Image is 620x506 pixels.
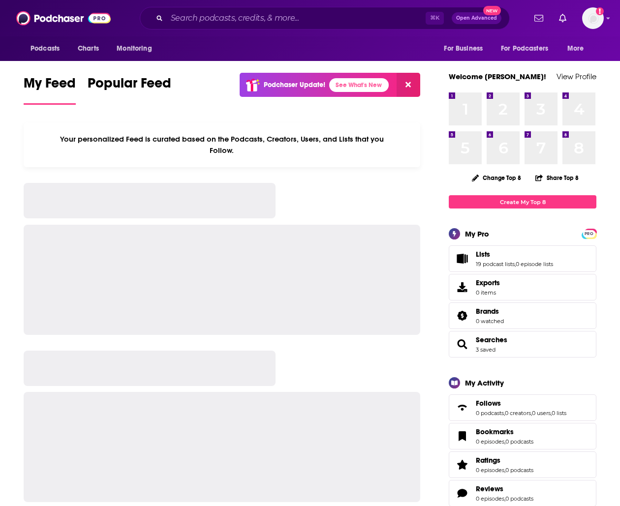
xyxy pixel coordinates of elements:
[24,122,420,167] div: Your personalized Feed is curated based on the Podcasts, Creators, Users, and Lists that you Follow.
[530,10,547,27] a: Show notifications dropdown
[449,423,596,449] span: Bookmarks
[437,39,495,58] button: open menu
[449,394,596,421] span: Follows
[551,410,552,417] span: ,
[476,456,533,465] a: Ratings
[449,331,596,357] span: Searches
[476,427,533,436] a: Bookmarks
[532,410,551,417] a: 0 users
[531,410,532,417] span: ,
[476,410,504,417] a: 0 podcasts
[555,10,570,27] a: Show notifications dropdown
[476,484,533,493] a: Reviews
[476,335,507,344] a: Searches
[117,42,152,56] span: Monitoring
[557,72,596,81] a: View Profile
[505,495,533,502] a: 0 podcasts
[476,289,500,296] span: 0 items
[476,438,504,445] a: 0 episodes
[582,7,604,29] img: User Profile
[476,307,504,316] a: Brands
[452,280,472,294] span: Exports
[505,467,533,474] a: 0 podcasts
[567,42,584,56] span: More
[504,467,505,474] span: ,
[501,42,548,56] span: For Podcasters
[476,278,500,287] span: Exports
[456,16,497,21] span: Open Advanced
[583,230,595,238] span: PRO
[476,250,553,259] a: Lists
[476,495,504,502] a: 0 episodes
[476,318,504,325] a: 0 watched
[16,9,111,28] img: Podchaser - Follow, Share and Rate Podcasts
[504,438,505,445] span: ,
[71,39,105,58] a: Charts
[476,261,515,268] a: 19 podcast lists
[476,250,490,259] span: Lists
[516,261,553,268] a: 0 episode lists
[515,261,516,268] span: ,
[452,309,472,323] a: Brands
[466,172,527,184] button: Change Top 8
[465,229,489,238] div: My Pro
[476,399,501,408] span: Follows
[596,7,604,15] svg: Add a profile image
[426,12,444,25] span: ⌘ K
[476,484,503,493] span: Reviews
[264,81,325,89] p: Podchaser Update!
[452,401,472,415] a: Follows
[452,486,472,500] a: Reviews
[465,378,504,387] div: My Activity
[582,7,604,29] button: Show profile menu
[24,75,76,105] a: My Feed
[110,39,164,58] button: open menu
[476,399,566,408] a: Follows
[449,72,546,81] a: Welcome [PERSON_NAME]!
[583,230,595,237] a: PRO
[24,39,72,58] button: open menu
[476,427,514,436] span: Bookmarks
[560,39,596,58] button: open menu
[449,245,596,272] span: Lists
[505,410,531,417] a: 0 creators
[476,456,500,465] span: Ratings
[88,75,171,97] span: Popular Feed
[452,12,501,24] button: Open AdvancedNew
[483,6,501,15] span: New
[452,458,472,472] a: Ratings
[476,467,504,474] a: 0 episodes
[449,195,596,208] a: Create My Top 8
[449,274,596,300] a: Exports
[535,168,579,187] button: Share Top 8
[552,410,566,417] a: 0 lists
[504,410,505,417] span: ,
[88,75,171,105] a: Popular Feed
[452,337,472,351] a: Searches
[449,302,596,329] span: Brands
[504,495,505,502] span: ,
[505,438,533,445] a: 0 podcasts
[495,39,562,58] button: open menu
[452,252,472,266] a: Lists
[140,7,510,30] div: Search podcasts, credits, & more...
[582,7,604,29] span: Logged in as traviswinkler
[31,42,60,56] span: Podcasts
[167,10,426,26] input: Search podcasts, credits, & more...
[449,451,596,478] span: Ratings
[329,78,389,92] a: See What's New
[78,42,99,56] span: Charts
[452,429,472,443] a: Bookmarks
[24,75,76,97] span: My Feed
[476,346,496,353] a: 3 saved
[444,42,483,56] span: For Business
[476,307,499,316] span: Brands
